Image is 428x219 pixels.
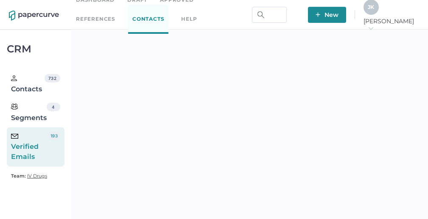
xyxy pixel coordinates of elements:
[11,103,47,123] div: Segments
[308,7,346,23] button: New
[368,4,374,10] span: J K
[11,74,45,94] div: Contacts
[47,103,60,111] div: 4
[316,7,338,23] span: New
[27,173,47,179] span: IV Drugs
[181,14,197,24] div: help
[7,45,64,53] div: CRM
[316,12,320,17] img: plus-white.e19ec114.svg
[368,25,374,31] i: arrow_right
[364,17,419,33] span: [PERSON_NAME]
[11,171,47,181] a: Team: IV Drugs
[11,134,18,139] img: email-icon-black.c777dcea.svg
[9,11,59,21] img: papercurve-logo-colour.7244d18c.svg
[11,131,48,162] div: Verified Emails
[45,74,60,82] div: 732
[128,5,168,34] a: Contacts
[48,131,60,140] div: 193
[76,14,115,24] a: References
[257,11,264,18] img: search.bf03fe8b.svg
[11,75,17,81] img: person.20a629c4.svg
[252,7,287,23] input: Search Workspace
[11,103,18,110] img: segments.b9481e3d.svg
